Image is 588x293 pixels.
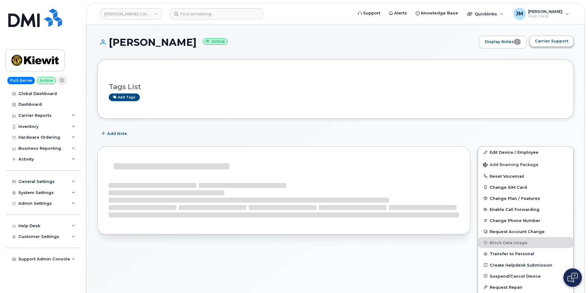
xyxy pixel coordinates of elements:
h3: Tags List [109,83,562,91]
h1: [PERSON_NAME] [97,37,476,48]
button: Reset Voicemail [478,171,573,182]
button: Request Repair [478,282,573,293]
small: Active [203,38,228,45]
button: Change Phone Number [478,215,573,226]
button: Suspend/Cancel Device [478,271,573,282]
button: Change Plan / Features [478,193,573,204]
span: 1 [514,39,521,45]
a: Create Helpdesk Submission [478,259,573,271]
img: Open chat [567,273,578,283]
button: Enable Call Forwarding [478,204,573,215]
button: Carrier Support [530,36,574,47]
a: Add tags [109,93,140,101]
a: Edit Device / Employee [478,147,573,158]
span: Suspend/Cancel Device [490,274,541,278]
button: Request Account Change [478,226,573,237]
button: Add Note [97,128,132,139]
button: Add Roaming Package [478,158,573,171]
button: Change SIM Card [478,182,573,193]
a: Display Notes1 [479,36,527,49]
button: Transfer to Personal [478,248,573,259]
span: Carrier Support [535,38,568,44]
span: Add Roaming Package [483,162,539,168]
span: Enable Call Forwarding [490,207,539,212]
span: Add Note [107,131,127,137]
button: Block Data Usage [478,237,573,248]
span: Change Plan / Features [490,196,540,200]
